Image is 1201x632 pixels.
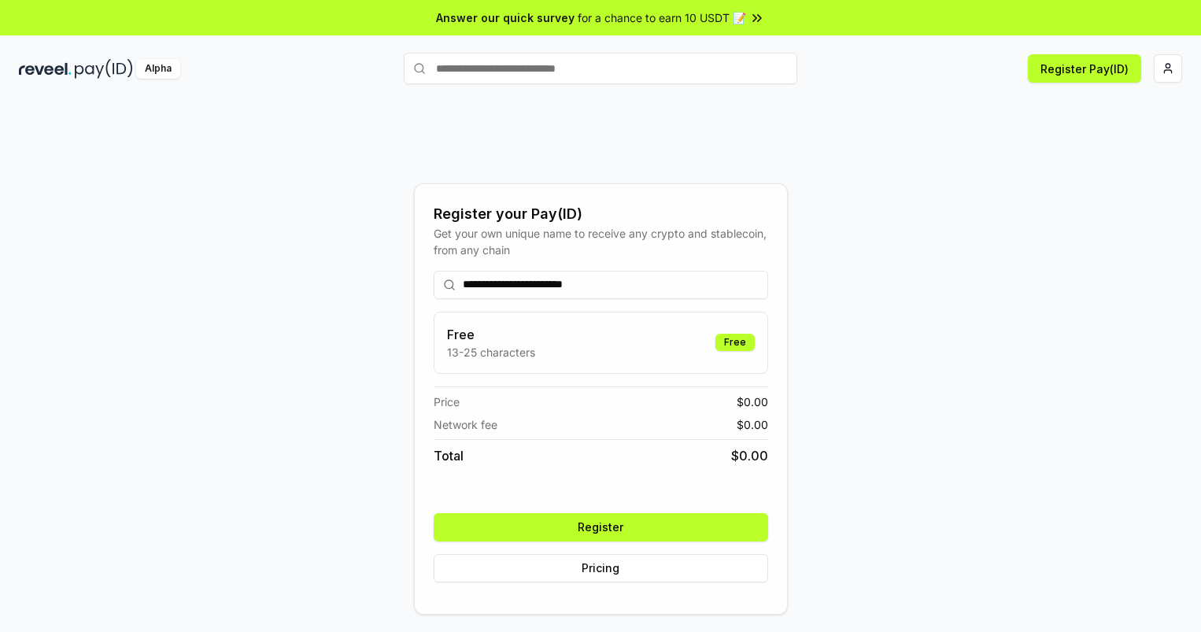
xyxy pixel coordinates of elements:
[434,203,768,225] div: Register your Pay(ID)
[75,59,133,79] img: pay_id
[578,9,746,26] span: for a chance to earn 10 USDT 📝
[447,344,535,360] p: 13-25 characters
[434,554,768,582] button: Pricing
[19,59,72,79] img: reveel_dark
[1028,54,1141,83] button: Register Pay(ID)
[434,225,768,258] div: Get your own unique name to receive any crypto and stablecoin, from any chain
[136,59,180,79] div: Alpha
[737,394,768,410] span: $ 0.00
[731,446,768,465] span: $ 0.00
[737,416,768,433] span: $ 0.00
[447,325,535,344] h3: Free
[434,416,497,433] span: Network fee
[434,513,768,541] button: Register
[715,334,755,351] div: Free
[436,9,575,26] span: Answer our quick survey
[434,446,464,465] span: Total
[434,394,460,410] span: Price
